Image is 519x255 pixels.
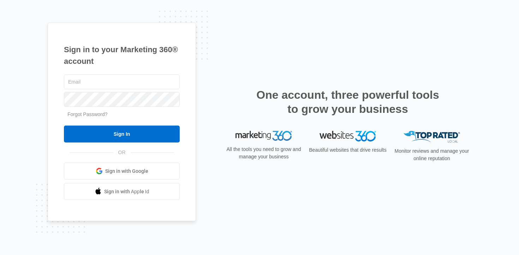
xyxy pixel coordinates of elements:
[64,183,180,200] a: Sign in with Apple Id
[105,168,148,175] span: Sign in with Google
[235,131,292,141] img: Marketing 360
[308,146,387,154] p: Beautiful websites that drive results
[64,163,180,180] a: Sign in with Google
[404,131,460,142] img: Top Rated Local
[320,131,376,141] img: Websites 360
[64,44,180,67] h1: Sign in to your Marketing 360® account
[64,74,180,89] input: Email
[67,111,108,117] a: Forgot Password?
[254,88,441,116] h2: One account, three powerful tools to grow your business
[64,126,180,142] input: Sign In
[104,188,149,195] span: Sign in with Apple Id
[392,147,471,162] p: Monitor reviews and manage your online reputation
[224,146,303,160] p: All the tools you need to grow and manage your business
[113,149,131,156] span: OR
